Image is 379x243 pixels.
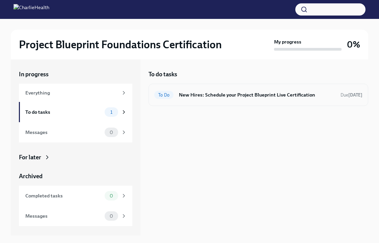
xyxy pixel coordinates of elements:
a: Everything [19,84,132,102]
span: 0 [106,130,117,135]
a: To do tasks1 [19,102,132,122]
h6: New Hires: Schedule your Project Blueprint Live Certification [179,91,335,99]
a: Messages0 [19,122,132,142]
div: To do tasks [25,108,102,116]
div: Completed tasks [25,192,102,199]
h5: To do tasks [148,70,177,78]
div: For later [19,153,41,161]
div: Everything [25,89,118,97]
span: 1 [106,110,116,115]
span: 0 [106,214,117,219]
h2: Project Blueprint Foundations Certification [19,38,222,51]
h3: 0% [347,38,360,51]
a: Messages0 [19,206,132,226]
div: Messages [25,129,102,136]
a: Archived [19,172,132,180]
a: To DoNew Hires: Schedule your Project Blueprint Live CertificationDue[DATE] [154,89,362,100]
span: October 13th, 2025 10:00 [341,92,362,98]
img: CharlieHealth [13,4,49,15]
span: 0 [106,193,117,198]
span: To Do [154,92,173,98]
a: For later [19,153,132,161]
strong: [DATE] [348,92,362,98]
strong: My progress [274,38,301,45]
a: Completed tasks0 [19,186,132,206]
span: Due [341,92,362,98]
a: In progress [19,70,132,78]
div: Messages [25,212,102,220]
